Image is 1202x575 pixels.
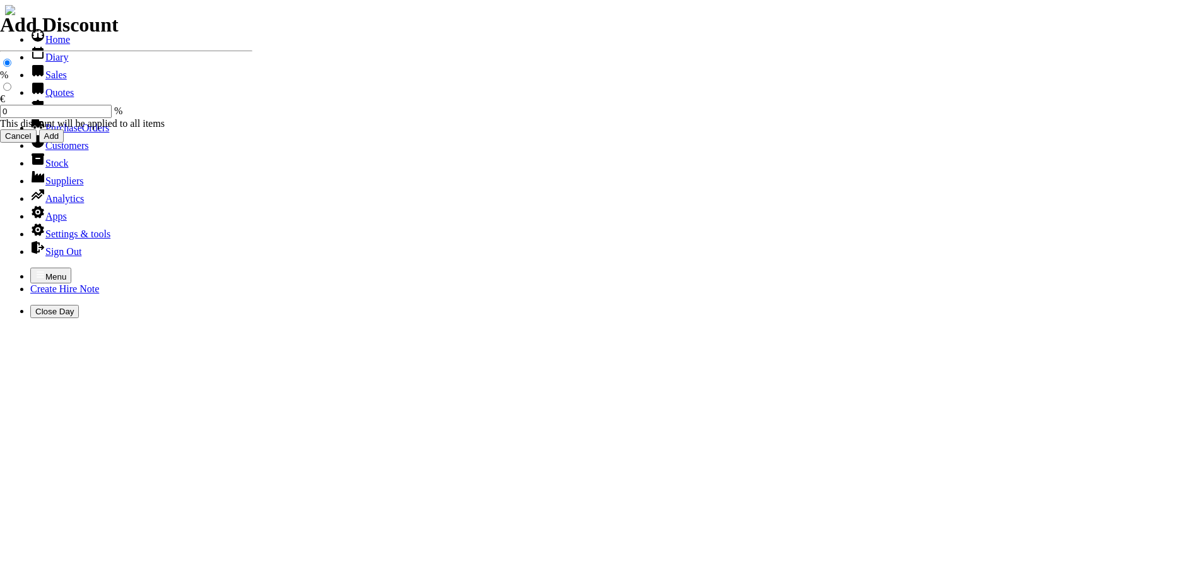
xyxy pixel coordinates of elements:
input: € [3,83,11,91]
a: Sign Out [30,246,81,257]
input: % [3,59,11,67]
button: Menu [30,268,71,283]
a: Suppliers [30,175,83,186]
li: Suppliers [30,169,1197,187]
a: Customers [30,140,88,151]
input: Add [39,129,64,143]
a: Analytics [30,193,84,204]
span: % [114,105,122,116]
a: Stock [30,158,68,169]
li: Sales [30,63,1197,81]
li: Stock [30,151,1197,169]
li: Hire Notes [30,98,1197,116]
button: Close Day [30,305,79,318]
a: Apps [30,211,67,222]
a: Create Hire Note [30,283,99,294]
a: Settings & tools [30,228,110,239]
